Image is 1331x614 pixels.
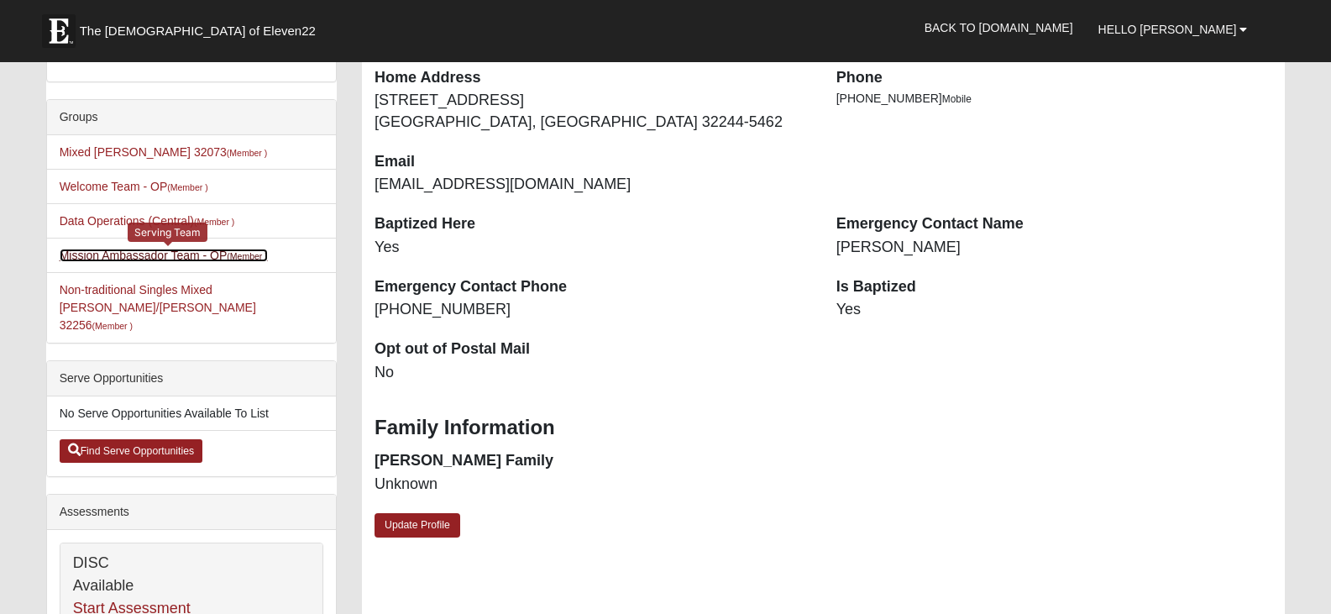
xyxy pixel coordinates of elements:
dt: [PERSON_NAME] Family [375,450,811,472]
a: Update Profile [375,513,460,538]
div: Serving Team [128,223,207,242]
small: (Member ) [227,251,267,261]
dd: [PERSON_NAME] [836,237,1273,259]
div: Assessments [47,495,336,530]
div: Serve Opportunities [47,361,336,396]
span: Hello [PERSON_NAME] [1098,23,1237,36]
h3: Family Information [375,416,1272,440]
img: Eleven22 logo [42,14,76,48]
dd: No [375,362,811,384]
div: Groups [47,100,336,135]
small: (Member ) [227,148,267,158]
a: Data Operations (Central)(Member ) [60,214,235,228]
dt: Is Baptized [836,276,1273,298]
dd: [EMAIL_ADDRESS][DOMAIN_NAME] [375,174,811,196]
li: [PHONE_NUMBER] [836,90,1273,108]
li: No Serve Opportunities Available To List [47,396,336,431]
small: (Member ) [167,182,207,192]
small: (Member ) [92,321,133,331]
dt: Email [375,151,811,173]
dd: [STREET_ADDRESS] [GEOGRAPHIC_DATA], [GEOGRAPHIC_DATA] 32244-5462 [375,90,811,133]
a: Mission Ambassador Team - OP(Member ) [60,249,268,262]
dd: [PHONE_NUMBER] [375,299,811,321]
a: Find Serve Opportunities [60,439,203,463]
dt: Emergency Contact Name [836,213,1273,235]
a: Back to [DOMAIN_NAME] [912,7,1086,49]
a: Non-traditional Singles Mixed [PERSON_NAME]/[PERSON_NAME] 32256(Member ) [60,283,256,332]
dt: Baptized Here [375,213,811,235]
dd: Unknown [375,474,811,496]
dt: Phone [836,67,1273,89]
dd: Yes [836,299,1273,321]
a: Welcome Team - OP(Member ) [60,180,208,193]
small: (Member ) [194,217,234,227]
dt: Emergency Contact Phone [375,276,811,298]
dt: Opt out of Postal Mail [375,338,811,360]
span: The [DEMOGRAPHIC_DATA] of Eleven22 [80,23,316,39]
a: The [DEMOGRAPHIC_DATA] of Eleven22 [34,6,369,48]
dt: Home Address [375,67,811,89]
span: Mobile [942,93,972,105]
dd: Yes [375,237,811,259]
a: Mixed [PERSON_NAME] 32073(Member ) [60,145,268,159]
a: Hello [PERSON_NAME] [1086,8,1260,50]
